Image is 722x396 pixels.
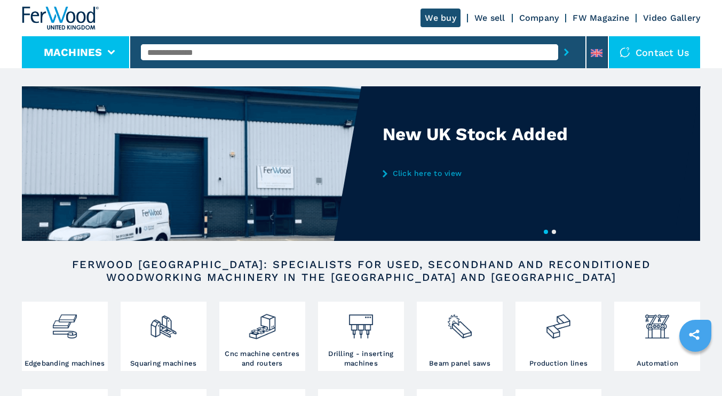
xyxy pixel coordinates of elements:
img: New UK Stock Added [22,86,361,241]
a: sharethis [681,321,708,348]
h3: Edgebanding machines [25,359,105,368]
button: Machines [44,46,102,59]
a: Drilling - inserting machines [318,302,404,371]
img: Contact us [620,47,630,58]
img: linee_di_produzione_2.png [544,304,573,341]
div: Contact us [609,36,701,68]
a: Company [519,13,559,23]
h3: Production lines [529,359,588,368]
a: We buy [420,9,461,27]
a: Click here to view [383,169,592,177]
button: 1 [544,230,548,234]
a: Automation [614,302,700,371]
img: squadratrici_2.png [149,304,178,341]
a: Edgebanding machines [22,302,108,371]
button: 2 [552,230,556,234]
a: Cnc machine centres and routers [219,302,305,371]
img: sezionatrici_2.png [446,304,474,341]
img: centro_di_lavoro_cnc_2.png [248,304,276,341]
a: We sell [474,13,505,23]
h3: Automation [637,359,679,368]
h3: Drilling - inserting machines [321,349,401,368]
img: automazione.png [643,304,671,341]
a: Production lines [515,302,601,371]
h3: Beam panel saws [429,359,490,368]
button: submit-button [558,40,575,64]
h3: Cnc machine centres and routers [222,349,303,368]
iframe: Chat [677,348,714,388]
h3: Squaring machines [130,359,196,368]
a: Beam panel saws [417,302,503,371]
a: Video Gallery [643,13,700,23]
a: Squaring machines [121,302,207,371]
img: bordatrici_1.png [51,304,79,341]
a: FW Magazine [573,13,629,23]
img: foratrici_inseritrici_2.png [347,304,375,341]
img: Ferwood [22,6,99,30]
h2: FERWOOD [GEOGRAPHIC_DATA]: SPECIALISTS FOR USED, SECONDHAND AND RECONDITIONED WOODWORKING MACHINE... [55,258,667,284]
